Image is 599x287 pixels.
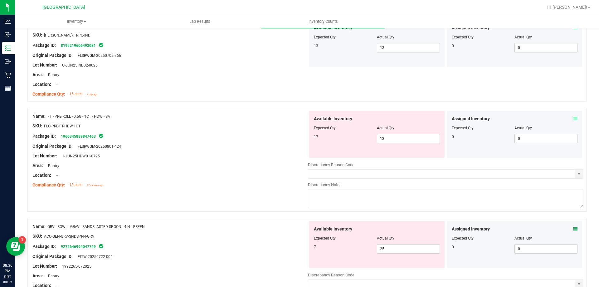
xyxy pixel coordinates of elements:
[32,173,51,178] span: Location:
[32,254,73,259] span: Original Package ID:
[515,43,577,52] input: 0
[32,43,56,48] span: Package ID:
[308,182,583,188] div: Discrepancy Notes
[5,72,11,78] inline-svg: Retail
[32,234,42,239] span: SKU:
[5,45,11,51] inline-svg: Inventory
[44,234,95,239] span: ACC-GEN-GRV-SNDSPN4-GRN
[514,34,577,40] div: Actual Qty
[75,53,121,58] span: FLSRWGM-20250702-766
[61,245,96,249] a: 9272646994047749
[300,19,346,24] span: Inventory Counts
[452,116,490,122] span: Assigned Inventory
[5,85,11,92] inline-svg: Reports
[314,116,352,122] span: Available Inventory
[138,15,261,28] a: Lab Results
[6,237,25,256] iframe: Resource center
[314,44,318,48] span: 13
[314,226,352,232] span: Available Inventory
[452,244,515,250] div: 0
[452,43,515,49] div: 0
[45,274,59,278] span: Pantry
[87,184,103,187] span: 22 minutes ago
[32,72,43,77] span: Area:
[75,255,113,259] span: FLTW-20250722-004
[3,263,12,280] p: 08:36 PM CDT
[53,82,58,87] span: --
[514,125,577,131] div: Actual Qty
[69,92,83,96] span: 15 each
[452,235,515,241] div: Expected Qty
[59,63,98,67] span: G-JUN25IND02-0625
[69,183,83,187] span: 13 each
[452,34,515,40] div: Expected Qty
[32,114,46,119] span: Name:
[32,264,57,269] span: Lot Number:
[98,133,104,139] span: In Sync
[5,58,11,65] inline-svg: Outbound
[15,19,138,24] span: Inventory
[32,92,65,96] span: Compliance Qty:
[314,126,336,130] span: Expected Qty
[314,135,318,139] span: 17
[377,126,394,130] span: Actual Qty
[314,35,336,39] span: Expected Qty
[44,33,90,37] span: [PERSON_NAME]-FT-PG-IND
[32,134,56,139] span: Package ID:
[87,93,97,96] span: a day ago
[547,5,587,10] span: Hi, [PERSON_NAME]!
[32,153,57,158] span: Lot Number:
[32,32,42,37] span: SKU:
[15,15,138,28] a: Inventory
[377,43,440,52] input: 13
[47,225,145,229] span: GRV - BOWL - GRAV - SANDBLASTED SPOON - 4IN - GREEN
[181,19,219,24] span: Lab Results
[377,134,440,143] input: 13
[59,154,100,158] span: 1-JUN25HDW01-0725
[5,32,11,38] inline-svg: Inbound
[32,273,43,278] span: Area:
[5,18,11,24] inline-svg: Analytics
[32,163,43,168] span: Area:
[61,43,96,48] a: 8195219606493081
[32,62,57,67] span: Lot Number:
[61,134,96,139] a: 1960345889847463
[42,5,85,10] span: [GEOGRAPHIC_DATA]
[377,236,394,240] span: Actual Qty
[452,134,515,140] div: 0
[575,170,583,178] span: select
[98,243,104,249] span: In Sync
[75,144,121,149] span: FLSRWGM-20250801-424
[515,245,577,253] input: 0
[515,134,577,143] input: 0
[314,245,316,249] span: 7
[32,244,56,249] span: Package ID:
[261,15,385,28] a: Inventory Counts
[452,226,490,232] span: Assigned Inventory
[32,182,65,187] span: Compliance Qty:
[45,164,59,168] span: Pantry
[18,236,26,244] iframe: Resource center unread badge
[47,114,112,119] span: FT - PRE-ROLL - 0.5G - 1CT - HDW - SAT
[32,53,73,58] span: Original Package ID:
[308,162,354,167] span: Discrepancy Reason Code
[377,245,440,253] input: 25
[308,273,354,277] span: Discrepancy Reason Code
[32,224,46,229] span: Name:
[3,280,12,284] p: 08/19
[32,123,42,128] span: SKU:
[514,235,577,241] div: Actual Qty
[44,124,80,128] span: FLO-PRE-FT-HDW.1CT
[53,173,58,178] span: --
[314,236,336,240] span: Expected Qty
[452,125,515,131] div: Expected Qty
[45,73,59,77] span: Pantry
[98,42,104,48] span: In Sync
[32,144,73,149] span: Original Package ID:
[32,82,51,87] span: Location:
[59,264,91,269] span: 1992265-072025
[377,35,394,39] span: Actual Qty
